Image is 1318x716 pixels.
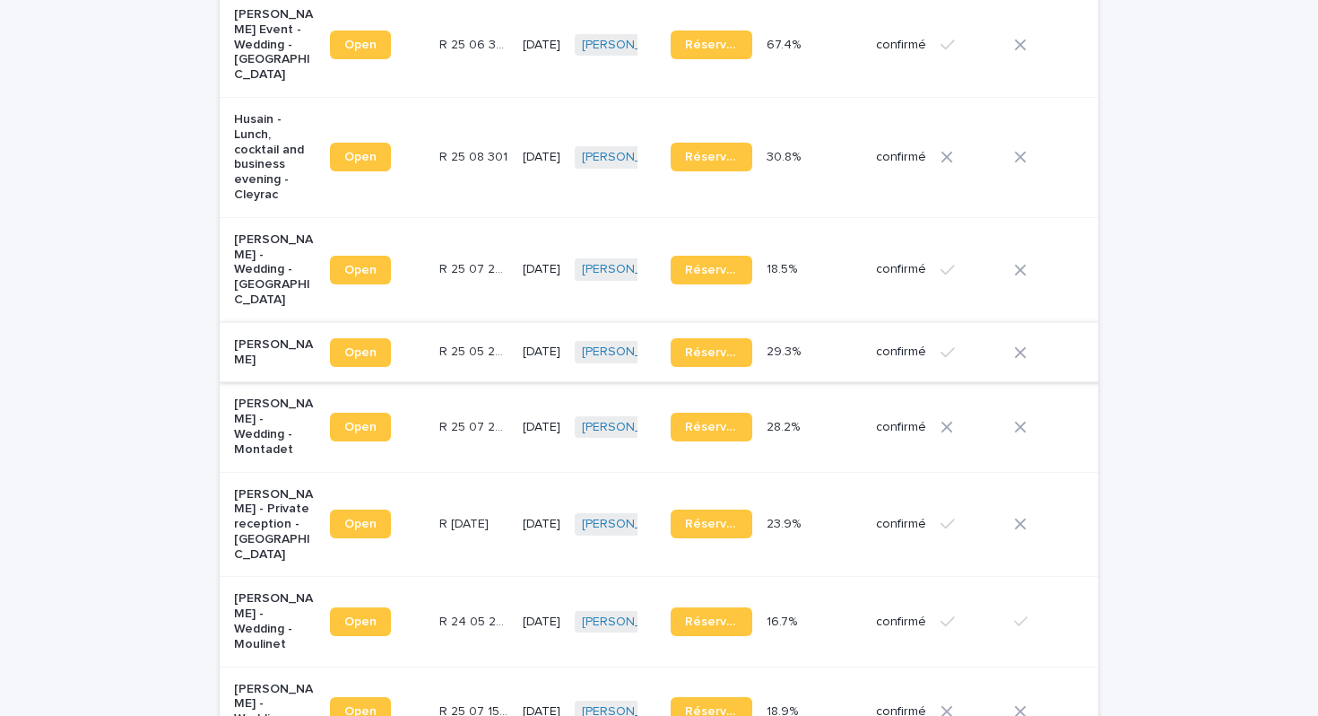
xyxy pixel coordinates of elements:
[582,38,680,53] a: [PERSON_NAME]
[671,143,752,171] a: Réservation
[671,338,752,367] a: Réservation
[582,420,680,435] a: [PERSON_NAME]
[523,517,560,532] p: [DATE]
[220,97,1211,217] tr: Husain - Lunch, cocktail and business evening - CleyracOpenR 25 08 301R 25 08 301 [DATE][PERSON_N...
[344,264,377,276] span: Open
[220,217,1211,322] tr: [PERSON_NAME] - Wedding - [GEOGRAPHIC_DATA]OpenR 25 07 2795R 25 07 2795 [DATE][PERSON_NAME] Réser...
[439,513,492,532] p: R 25 07 1831
[767,513,804,532] p: 23.9%
[330,256,391,284] a: Open
[767,146,804,165] p: 30.8%
[523,615,560,630] p: [DATE]
[876,150,926,165] p: confirmé
[767,416,803,435] p: 28.2%
[234,7,316,83] p: [PERSON_NAME] Event - Wedding - [GEOGRAPHIC_DATA]
[344,151,377,163] span: Open
[344,518,377,530] span: Open
[330,338,391,367] a: Open
[685,264,738,276] span: Réservation
[685,421,738,433] span: Réservation
[439,146,511,165] p: R 25 08 301
[220,577,1211,667] tr: [PERSON_NAME] - Wedding - MoulinetOpenR 24 05 2837R 24 05 2837 [DATE][PERSON_NAME] Réservation16....
[876,345,926,360] p: confirmé
[671,413,752,441] a: Réservation
[234,591,316,651] p: [PERSON_NAME] - Wedding - Moulinet
[523,262,560,277] p: [DATE]
[344,39,377,51] span: Open
[330,510,391,538] a: Open
[439,416,512,435] p: R 25 07 2788
[344,616,377,628] span: Open
[685,616,738,628] span: Réservation
[234,487,316,563] p: ⁠[PERSON_NAME] - Private reception - [GEOGRAPHIC_DATA]
[582,615,680,630] a: [PERSON_NAME]
[220,322,1211,382] tr: [PERSON_NAME]OpenR 25 05 2912R 25 05 2912 [DATE][PERSON_NAME] Réservation29.3%29.3% confirmé-
[234,232,316,308] p: [PERSON_NAME] - Wedding - [GEOGRAPHIC_DATA]
[582,517,680,532] a: [PERSON_NAME]
[439,34,512,53] p: R 25 06 3562
[234,112,316,203] p: Husain - Lunch, cocktail and business evening - Cleyrac
[344,421,377,433] span: Open
[767,611,801,630] p: 16.7%
[876,38,926,53] p: confirmé
[330,413,391,441] a: Open
[685,346,738,359] span: Réservation
[582,150,680,165] a: [PERSON_NAME]
[671,510,752,538] a: Réservation
[439,611,512,630] p: R 24 05 2837
[220,382,1211,472] tr: [PERSON_NAME] - Wedding - MontadetOpenR 25 07 2788R 25 07 2788 [DATE][PERSON_NAME] Réservation28....
[234,337,316,368] p: [PERSON_NAME]
[582,262,680,277] a: [PERSON_NAME]
[767,341,804,360] p: 29.3%
[671,256,752,284] a: Réservation
[671,31,752,59] a: Réservation
[439,341,512,360] p: R 25 05 2912
[582,345,680,360] a: [PERSON_NAME]
[523,38,560,53] p: [DATE]
[876,517,926,532] p: confirmé
[876,420,926,435] p: confirmé
[330,143,391,171] a: Open
[767,258,801,277] p: 18.5%
[671,607,752,636] a: Réservation
[685,518,738,530] span: Réservation
[685,39,738,51] span: Réservation
[523,420,560,435] p: [DATE]
[330,607,391,636] a: Open
[234,397,316,457] p: [PERSON_NAME] - Wedding - Montadet
[220,472,1211,577] tr: ⁠[PERSON_NAME] - Private reception - [GEOGRAPHIC_DATA]OpenR [DATE]R [DATE] [DATE][PERSON_NAME] Ré...
[523,345,560,360] p: [DATE]
[876,615,926,630] p: confirmé
[767,34,804,53] p: 67.4%
[876,262,926,277] p: confirmé
[344,346,377,359] span: Open
[523,150,560,165] p: [DATE]
[439,258,512,277] p: R 25 07 2795
[685,151,738,163] span: Réservation
[330,31,391,59] a: Open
